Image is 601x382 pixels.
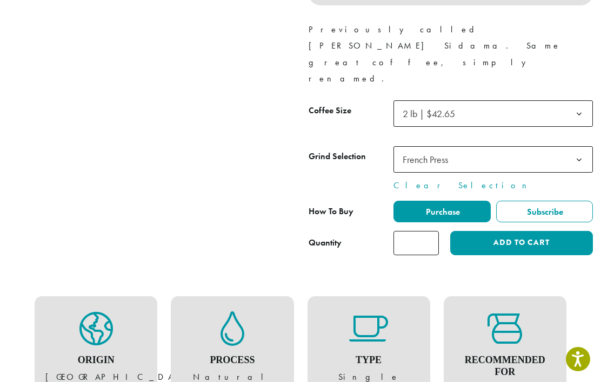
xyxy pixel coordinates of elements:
label: Coffee Size [309,103,393,119]
label: Grind Selection [309,149,393,165]
span: French Press [403,153,448,166]
span: Purchase [424,206,460,217]
input: Product quantity [393,231,439,255]
p: Previously called [PERSON_NAME] Sidama. Same great coffee, simply renamed. [309,22,593,86]
button: Add to cart [450,231,593,255]
span: 2 lb | $42.65 [398,103,466,124]
h4: Type [318,354,419,366]
span: 2 lb | $42.65 [393,100,593,127]
h4: Process [182,354,283,366]
span: French Press [393,146,593,173]
span: Subscribe [525,206,563,217]
a: Clear Selection [393,179,593,192]
span: 2 lb | $42.65 [403,107,455,120]
h4: Origin [45,354,146,366]
h4: Recommended For [455,354,556,378]
span: How To Buy [309,206,353,217]
span: French Press [398,149,459,170]
div: Quantity [309,236,342,249]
